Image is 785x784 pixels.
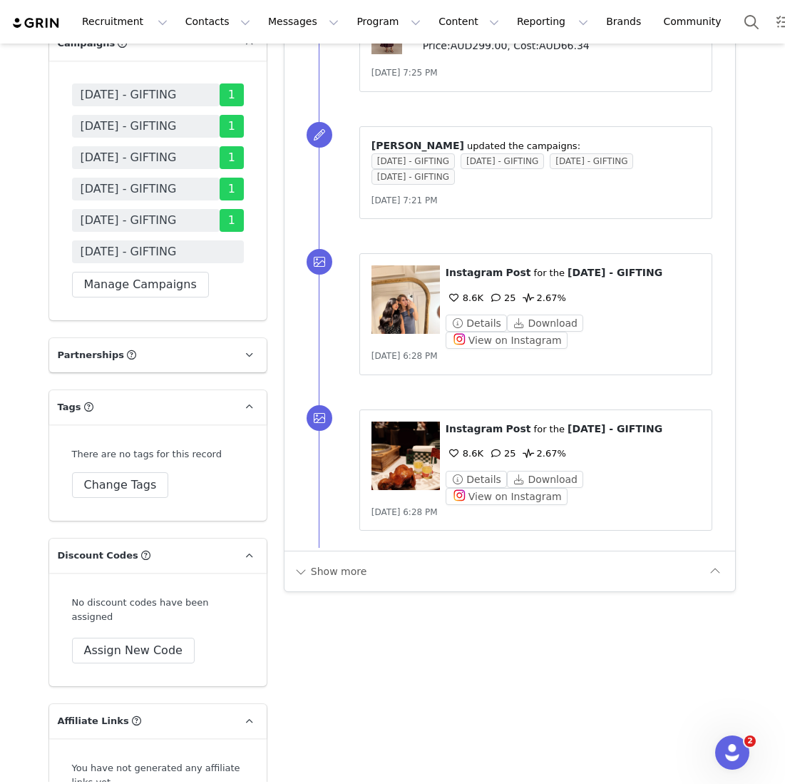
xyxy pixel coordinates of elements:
[736,6,767,38] button: Search
[446,265,701,280] p: ⁨ ⁩ ⁨ ⁩ for the ⁨ ⁩
[568,423,662,434] span: [DATE] - GIFTING
[744,735,756,747] span: 2
[72,638,195,663] button: Assign New Code
[371,68,438,78] span: [DATE] 7:25 PM
[715,735,749,770] iframe: Intercom live chat
[58,348,125,362] span: Partnerships
[72,596,244,623] div: No discount codes have been assigned
[220,83,244,106] span: 1
[260,6,347,38] button: Messages
[371,153,455,169] span: [DATE] - GIFTING
[446,332,568,349] button: View on Instagram
[568,267,662,278] span: [DATE] - GIFTING
[507,471,583,488] button: Download
[81,180,177,198] span: [DATE] - GIFTING
[11,11,403,27] body: Rich Text Area. Press ALT-0 for help.
[507,315,583,332] button: Download
[58,714,129,728] span: Affiliate Links
[58,549,138,563] span: Discount Codes
[446,335,568,345] a: View on Instagram
[446,292,483,303] span: 8.6K
[81,118,177,135] span: [DATE] - GIFTING
[430,6,508,38] button: Content
[487,292,516,303] span: 25
[520,448,566,459] span: 2.67%
[81,149,177,166] span: [DATE] - GIFTING
[371,138,701,153] p: ⁨ ⁩ updated the campaigns:
[81,212,177,229] span: [DATE] - GIFTING
[177,6,259,38] button: Contacts
[371,351,438,361] span: [DATE] 6:28 PM
[487,448,516,459] span: 25
[446,491,568,502] a: View on Instagram
[446,422,701,437] p: ⁨ ⁩ ⁨ ⁩ for the ⁨ ⁩
[506,267,531,278] span: Post
[81,243,177,260] span: [DATE] - GIFTING
[508,6,597,38] button: Reporting
[72,272,209,297] button: Manage Campaigns
[73,6,176,38] button: Recruitment
[550,153,633,169] span: [DATE] - GIFTING
[539,40,590,51] span: AUD66.34
[11,16,61,30] img: grin logo
[371,195,438,205] span: [DATE] 7:21 PM
[72,447,222,462] div: There are no tags for this record
[293,560,368,583] button: Show more
[220,146,244,169] span: 1
[423,39,701,54] p: Price: , Cost:
[446,267,503,278] span: Instagram
[446,315,507,332] button: Details
[446,471,507,488] button: Details
[371,507,438,517] span: [DATE] 6:28 PM
[506,423,531,434] span: Post
[348,6,429,38] button: Program
[72,472,169,498] button: Change Tags
[597,6,654,38] a: Brands
[451,40,508,51] span: AUD299.00
[446,488,568,505] button: View on Instagram
[220,115,244,138] span: 1
[371,169,455,185] span: [DATE] - GIFTING
[220,209,244,232] span: 1
[655,6,737,38] a: Community
[446,423,503,434] span: Instagram
[371,140,464,151] span: [PERSON_NAME]
[520,292,566,303] span: 2.67%
[446,448,483,459] span: 8.6K
[220,178,244,200] span: 1
[461,153,544,169] span: [DATE] - GIFTING
[81,86,177,103] span: [DATE] - GIFTING
[58,400,81,414] span: Tags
